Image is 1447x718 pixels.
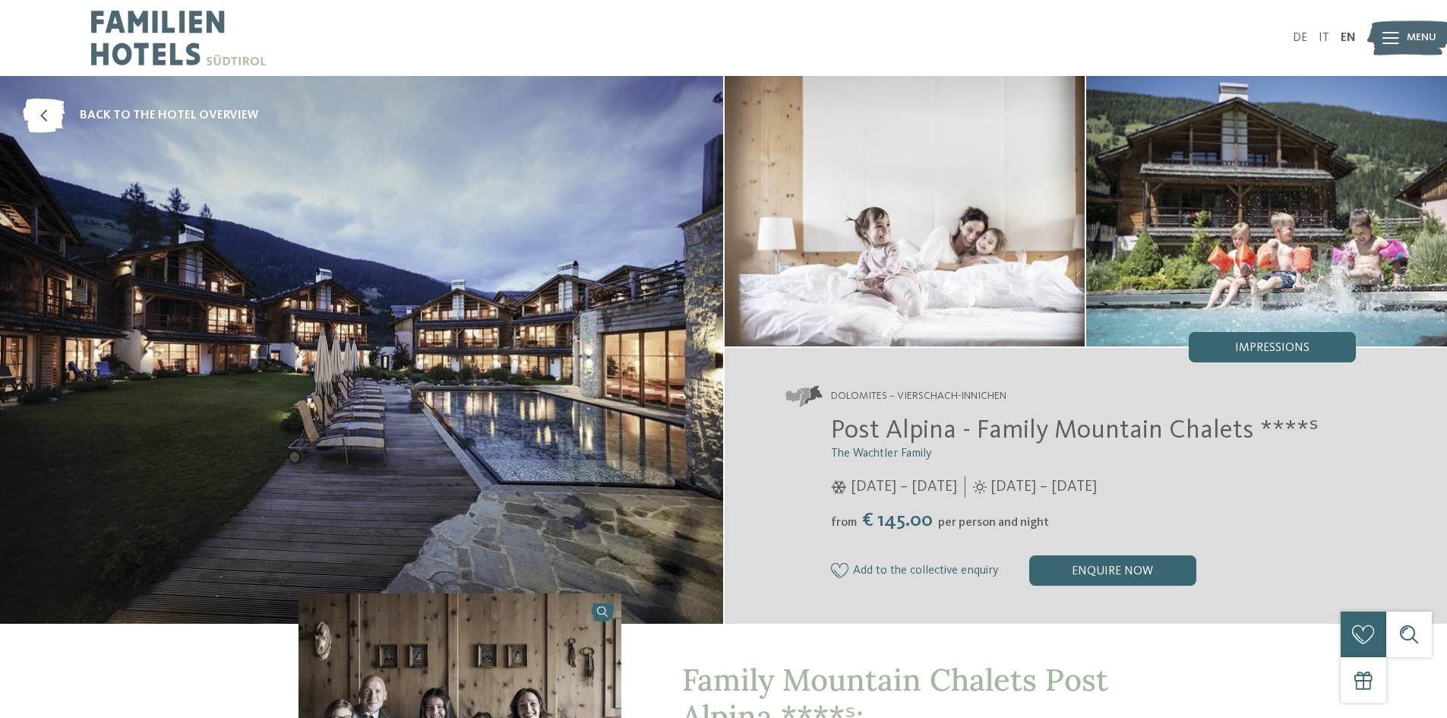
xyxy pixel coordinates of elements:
[1086,76,1447,346] img: The family hotel in Innichen with Alpine village flair
[1293,32,1307,44] a: DE
[725,76,1085,346] img: The family hotel in Innichen with Alpine village flair
[851,476,957,498] span: [DATE] – [DATE]
[831,480,847,494] i: Opening times in winter
[1341,32,1356,44] a: EN
[1029,555,1196,586] div: enquire now
[831,448,932,460] span: The Wachtler Family
[80,107,258,124] span: back to the hotel overview
[858,511,937,530] span: € 145.00
[938,517,1049,529] span: per person and night
[1235,342,1310,354] span: Impressions
[973,480,987,494] i: Opening times in summer
[990,476,1097,498] span: [DATE] – [DATE]
[853,565,999,578] span: Add to the collective enquiry
[831,389,1006,404] span: Dolomites – Vierschach-Innichen
[1407,30,1436,46] span: Menu
[23,99,258,133] a: back to the hotel overview
[1319,32,1329,44] a: IT
[831,417,1319,444] span: Post Alpina - Family Mountain Chalets ****ˢ
[831,517,857,529] span: from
